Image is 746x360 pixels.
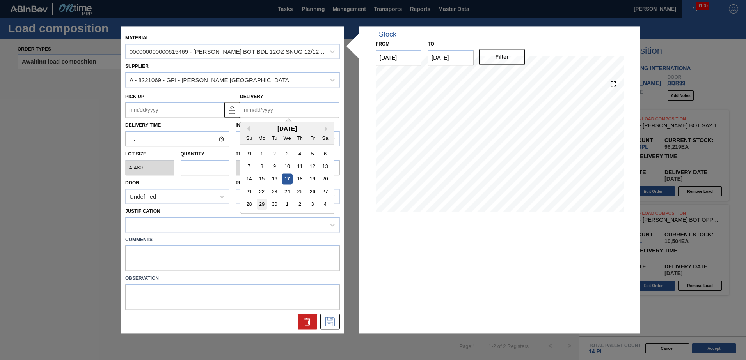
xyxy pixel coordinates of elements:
[376,50,421,65] input: mm/dd/yyyy
[320,133,330,143] div: Sa
[428,41,434,47] label: to
[125,120,229,131] label: Delivery Time
[236,152,255,157] label: Trucks
[257,161,267,172] div: Choose Monday, September 8th, 2025
[307,161,318,172] div: Choose Friday, September 12th, 2025
[269,174,280,184] div: Choose Tuesday, September 16th, 2025
[125,102,224,118] input: mm/dd/yyyy
[295,133,305,143] div: Th
[125,149,174,160] label: Lot size
[379,30,396,39] div: Stock
[244,161,254,172] div: Choose Sunday, September 7th, 2025
[307,133,318,143] div: Fr
[125,94,144,99] label: Pick up
[244,148,254,159] div: Choose Sunday, August 31st, 2025
[320,314,340,330] div: Save Suggestion
[295,187,305,197] div: Choose Thursday, September 25th, 2025
[130,48,326,55] div: 000000000000615469 - [PERSON_NAME] BOT BDL 12OZ SNUG 12/12 12OZ BOT 09
[257,133,267,143] div: Mo
[244,187,254,197] div: Choose Sunday, September 21st, 2025
[240,94,263,99] label: Delivery
[428,50,473,65] input: mm/dd/yyyy
[244,126,250,132] button: Previous Month
[320,148,330,159] div: Choose Saturday, September 6th, 2025
[295,199,305,210] div: Choose Thursday, October 2nd, 2025
[130,77,291,83] div: A - 8221069 - GPI - [PERSON_NAME][GEOGRAPHIC_DATA]
[282,133,292,143] div: We
[181,152,204,157] label: Quantity
[269,187,280,197] div: Choose Tuesday, September 23rd, 2025
[325,126,330,132] button: Next Month
[282,174,292,184] div: Choose Wednesday, September 17th, 2025
[125,35,149,41] label: Material
[257,199,267,210] div: Choose Monday, September 29th, 2025
[269,199,280,210] div: Choose Tuesday, September 30th, 2025
[257,174,267,184] div: Choose Monday, September 15th, 2025
[125,273,340,284] label: Observation
[295,174,305,184] div: Choose Thursday, September 18th, 2025
[125,180,139,185] label: Door
[282,199,292,210] div: Choose Wednesday, October 1st, 2025
[130,193,156,200] div: Undefined
[240,102,339,118] input: mm/dd/yyyy
[224,102,240,118] button: locked
[307,199,318,210] div: Choose Friday, October 3rd, 2025
[320,174,330,184] div: Choose Saturday, September 20th, 2025
[243,148,331,211] div: month 2025-09
[227,105,237,115] img: locked
[307,187,318,197] div: Choose Friday, September 26th, 2025
[320,187,330,197] div: Choose Saturday, September 27th, 2025
[295,148,305,159] div: Choose Thursday, September 4th, 2025
[236,123,261,128] label: Incoterm
[269,133,280,143] div: Tu
[282,148,292,159] div: Choose Wednesday, September 3rd, 2025
[282,161,292,172] div: Choose Wednesday, September 10th, 2025
[307,148,318,159] div: Choose Friday, September 5th, 2025
[257,187,267,197] div: Choose Monday, September 22nd, 2025
[307,174,318,184] div: Choose Friday, September 19th, 2025
[125,234,340,245] label: Comments
[282,187,292,197] div: Choose Wednesday, September 24th, 2025
[320,199,330,210] div: Choose Saturday, October 4th, 2025
[376,41,389,47] label: From
[125,208,160,214] label: Justification
[244,133,254,143] div: Su
[320,161,330,172] div: Choose Saturday, September 13th, 2025
[269,148,280,159] div: Choose Tuesday, September 2nd, 2025
[240,125,334,132] div: [DATE]
[244,174,254,184] div: Choose Sunday, September 14th, 2025
[244,199,254,210] div: Choose Sunday, September 28th, 2025
[295,161,305,172] div: Choose Thursday, September 11th, 2025
[125,64,149,69] label: Supplier
[236,180,279,185] label: Production Line
[479,49,525,65] button: Filter
[269,161,280,172] div: Choose Tuesday, September 9th, 2025
[257,148,267,159] div: Choose Monday, September 1st, 2025
[298,314,317,330] div: Delete Suggestion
